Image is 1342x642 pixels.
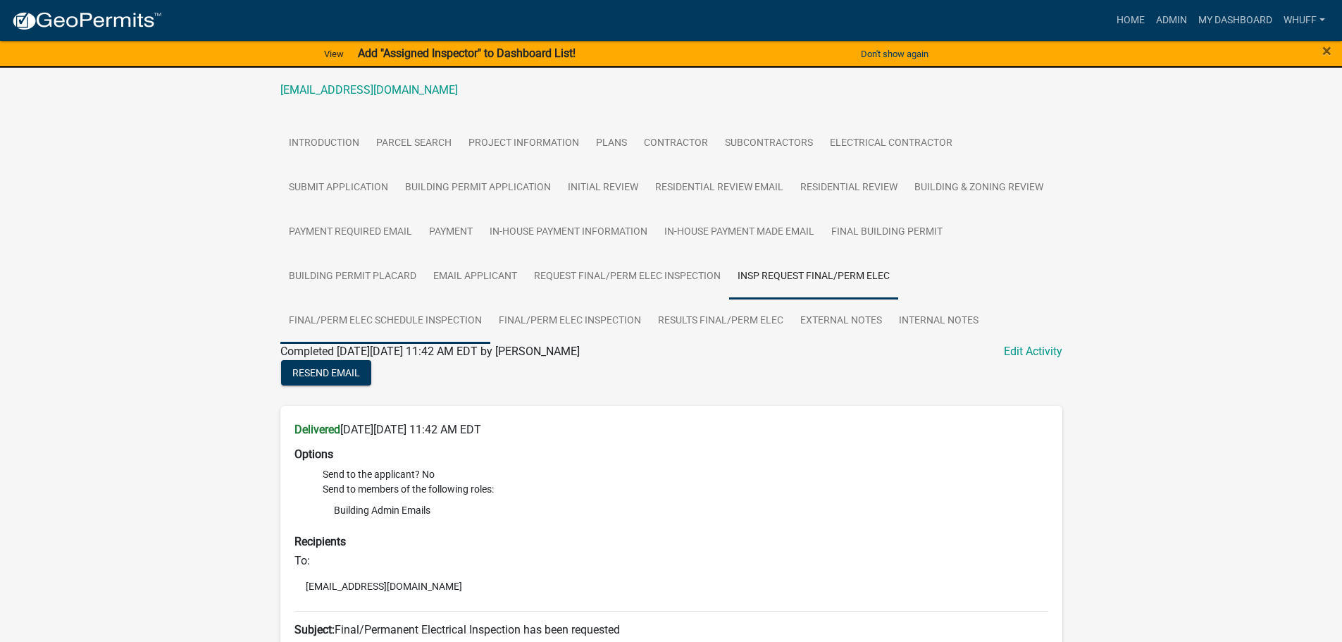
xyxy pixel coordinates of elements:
a: Introduction [280,121,368,166]
li: Send to the applicant? No [323,467,1048,482]
li: Building Admin Emails [323,500,1048,521]
a: Internal Notes [890,299,987,344]
span: Resend Email [292,367,360,378]
a: Residential Review [792,166,906,211]
span: Completed [DATE][DATE] 11:42 AM EDT by [PERSON_NAME] [280,345,580,358]
a: Building & Zoning Review [906,166,1052,211]
a: Initial Review [559,166,647,211]
a: Final/Perm Elec Schedule Inspection [280,299,490,344]
a: whuff [1278,7,1331,34]
a: Electrical Contractor [821,121,961,166]
strong: Recipients [294,535,346,548]
h6: Final/Permanent Electrical Inspection has been requested [294,623,1048,636]
a: Payment Required Email [280,210,421,255]
a: Admin [1150,7,1193,34]
a: Building Permit Application [397,166,559,211]
a: Subcontractors [716,121,821,166]
a: Project Information [460,121,588,166]
a: Email Applicant [425,254,526,300]
a: Final/Perm Elec Inspection [490,299,650,344]
a: Payment [421,210,481,255]
a: Residential Review Email [647,166,792,211]
li: Send to members of the following roles: [323,482,1048,524]
a: Final Building Permit [823,210,951,255]
strong: Options [294,447,333,461]
h6: [DATE][DATE] 11:42 AM EDT [294,423,1048,436]
span: × [1322,41,1331,61]
a: Insp Request Final/Perm Elec [729,254,898,300]
a: Contractor [635,121,716,166]
a: View [318,42,349,66]
a: My Dashboard [1193,7,1278,34]
a: In-House Payment Information [481,210,656,255]
strong: Add "Assigned Inspector" to Dashboard List! [358,47,576,60]
strong: Subject: [294,623,335,636]
a: Parcel search [368,121,460,166]
a: Edit Activity [1004,343,1062,360]
a: Plans [588,121,635,166]
a: External Notes [792,299,890,344]
li: [EMAIL_ADDRESS][DOMAIN_NAME] [294,576,1048,597]
a: In-House Payment Made Email [656,210,823,255]
strong: Delivered [294,423,340,436]
button: Resend Email [281,360,371,385]
a: [EMAIL_ADDRESS][DOMAIN_NAME] [280,83,458,97]
a: Home [1111,7,1150,34]
a: Request Final/Perm Elec Inspection [526,254,729,300]
button: Close [1322,42,1331,59]
a: Building Permit Placard [280,254,425,300]
a: Submit Application [280,166,397,211]
button: Don't show again [855,42,934,66]
h6: To: [294,554,1048,567]
a: Results Final/Perm Elec [650,299,792,344]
